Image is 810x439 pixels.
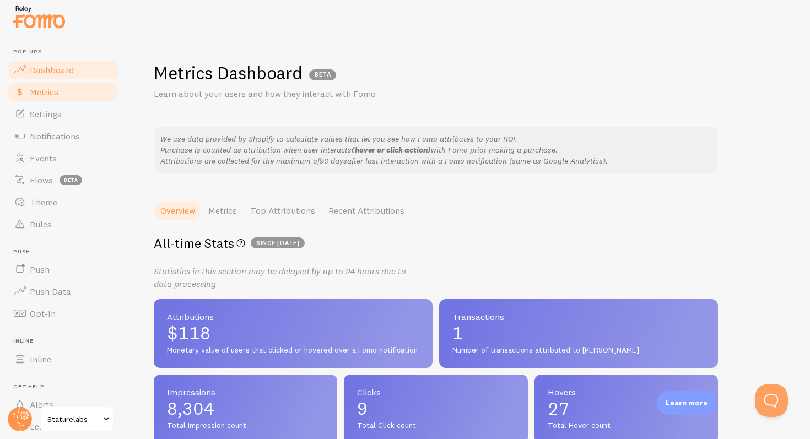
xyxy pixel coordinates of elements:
[320,156,347,166] em: 90 days
[7,191,120,213] a: Theme
[452,345,705,355] span: Number of transactions attributed to [PERSON_NAME]
[7,393,120,415] a: Alerts
[154,199,202,221] a: Overview
[666,398,708,408] p: Learn more
[154,88,418,100] p: Learn about your users and how they interact with Fomo
[30,109,62,120] span: Settings
[352,145,431,155] b: (hover or click action)
[154,62,303,84] h1: Metrics Dashboard
[30,153,57,164] span: Events
[244,199,322,221] a: Top Attributions
[30,131,80,142] span: Notifications
[154,265,406,289] i: Statistics in this section may be delayed by up to 24 hours due to data processing
[548,400,705,418] span: 27
[30,197,57,208] span: Theme
[30,219,52,230] span: Rules
[30,399,53,410] span: Alerts
[60,175,82,185] span: beta
[7,81,120,103] a: Metrics
[309,69,336,80] span: BETA
[167,324,419,342] span: $118
[154,235,718,252] h2: All-time Stats
[167,388,324,397] span: Impressions
[7,169,120,191] a: Flows beta
[30,64,74,75] span: Dashboard
[7,213,120,235] a: Rules
[548,388,705,397] span: Hovers
[357,388,514,397] span: Clicks
[13,338,120,345] span: Inline
[47,413,100,426] span: Staturelabs
[7,125,120,147] a: Notifications
[40,406,114,432] a: Staturelabs
[357,400,514,418] span: 9
[657,391,716,415] div: Learn more
[322,199,411,221] a: Recent Attributions
[167,312,419,321] span: Attributions
[12,3,67,31] img: fomo-relay-logo-orange.svg
[7,103,120,125] a: Settings
[167,400,324,418] span: 8,304
[30,175,53,186] span: Flows
[548,421,705,431] span: Total Hover count
[357,421,514,431] span: Total Click count
[30,264,50,275] span: Push
[251,237,305,248] span: since [DATE]
[160,133,711,166] p: We use data provided by Shopify to calculate values that let you see how Fomo attributes to your ...
[452,324,705,342] span: 1
[30,354,51,365] span: Inline
[30,86,58,97] span: Metrics
[13,248,120,256] span: Push
[7,348,120,370] a: Inline
[452,312,705,321] span: Transactions
[202,199,244,221] a: Metrics
[7,147,120,169] a: Events
[7,59,120,81] a: Dashboard
[13,383,120,391] span: Get Help
[7,258,120,280] a: Push
[7,280,120,302] a: Push Data
[167,421,324,431] span: Total Impression count
[755,384,788,417] iframe: Help Scout Beacon - Open
[7,302,120,324] a: Opt-In
[30,286,71,297] span: Push Data
[167,345,419,355] span: Monetary value of users that clicked or hovered over a Fomo notification
[13,48,120,56] span: Pop-ups
[30,308,56,319] span: Opt-In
